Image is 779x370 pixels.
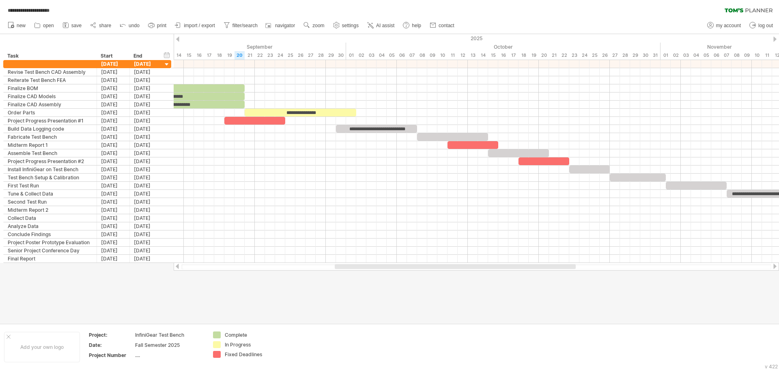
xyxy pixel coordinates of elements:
[8,157,93,165] div: Project Progress Presentation #2
[88,20,114,31] a: share
[97,84,130,92] div: [DATE]
[225,341,269,348] div: In Progress
[8,222,93,230] div: Analyze Data
[331,20,361,31] a: settings
[97,109,130,116] div: [DATE]
[437,51,448,60] div: Friday, 10 October 2025
[356,51,366,60] div: Thursday, 2 October 2025
[295,51,306,60] div: Friday, 26 September 2025
[630,51,640,60] div: Wednesday, 29 October 2025
[97,206,130,214] div: [DATE]
[742,51,752,60] div: Sunday, 9 November 2025
[97,182,130,189] div: [DATE]
[99,23,111,28] span: share
[130,182,163,189] div: [DATE]
[130,68,163,76] div: [DATE]
[32,20,56,31] a: open
[8,255,93,262] div: Final Report
[17,23,26,28] span: new
[301,20,327,31] a: zoom
[135,342,203,348] div: Fall Semester 2025
[681,51,691,60] div: Monday, 3 November 2025
[130,230,163,238] div: [DATE]
[8,109,93,116] div: Order Parts
[130,239,163,246] div: [DATE]
[478,51,488,60] div: Tuesday, 14 October 2025
[130,125,163,133] div: [DATE]
[130,60,163,68] div: [DATE]
[130,174,163,181] div: [DATE]
[97,166,130,173] div: [DATE]
[97,239,130,246] div: [DATE]
[346,43,661,51] div: October 2025
[130,166,163,173] div: [DATE]
[427,51,437,60] div: Thursday, 9 October 2025
[8,125,93,133] div: Build Data Logging code
[8,101,93,108] div: Finalize CAD Assembly
[130,133,163,141] div: [DATE]
[721,51,732,60] div: Friday, 7 November 2025
[8,239,93,246] div: Project Poster Prototype Evaluation
[101,52,125,60] div: Start
[285,51,295,60] div: Thursday, 25 September 2025
[8,84,93,92] div: Finalize BOM
[214,51,224,60] div: Thursday, 18 September 2025
[620,51,630,60] div: Tuesday, 28 October 2025
[549,51,559,60] div: Tuesday, 21 October 2025
[610,51,620,60] div: Monday, 27 October 2025
[97,60,130,68] div: [DATE]
[97,141,130,149] div: [DATE]
[97,133,130,141] div: [DATE]
[174,51,184,60] div: Sunday, 14 September 2025
[89,342,133,348] div: Date:
[428,20,457,31] a: contact
[225,351,269,358] div: Fixed Deadlines
[559,51,569,60] div: Wednesday, 22 October 2025
[97,222,130,230] div: [DATE]
[401,20,424,31] a: help
[306,51,316,60] div: Saturday, 27 September 2025
[326,51,336,60] div: Monday, 29 September 2025
[89,352,133,359] div: Project Number
[130,109,163,116] div: [DATE]
[539,51,549,60] div: Monday, 20 October 2025
[222,20,260,31] a: filter/search
[184,23,215,28] span: import / export
[224,51,235,60] div: Friday, 19 September 2025
[529,51,539,60] div: Sunday, 19 October 2025
[135,331,203,338] div: InfiniGear Test Bench
[275,23,295,28] span: navigator
[204,51,214,60] div: Wednesday, 17 September 2025
[716,23,741,28] span: my account
[130,190,163,198] div: [DATE]
[569,51,579,60] div: Thursday, 23 October 2025
[376,23,394,28] span: AI assist
[245,51,255,60] div: Sunday, 21 September 2025
[42,43,346,51] div: September 2025
[600,51,610,60] div: Sunday, 26 October 2025
[265,51,275,60] div: Tuesday, 23 September 2025
[387,51,397,60] div: Sunday, 5 October 2025
[439,23,454,28] span: contact
[130,141,163,149] div: [DATE]
[97,68,130,76] div: [DATE]
[43,23,54,28] span: open
[8,76,93,84] div: Reiterate Test Bench FEA
[130,222,163,230] div: [DATE]
[8,141,93,149] div: Midterm Report 1
[366,51,377,60] div: Friday, 3 October 2025
[130,149,163,157] div: [DATE]
[407,51,417,60] div: Tuesday, 7 October 2025
[157,23,166,28] span: print
[8,117,93,125] div: Project Progress Presentation #1
[97,255,130,262] div: [DATE]
[97,247,130,254] div: [DATE]
[4,332,80,362] div: Add your own logo
[6,20,28,31] a: new
[60,20,84,31] a: save
[130,101,163,108] div: [DATE]
[130,76,163,84] div: [DATE]
[8,206,93,214] div: Midterm Report 2
[97,92,130,100] div: [DATE]
[130,255,163,262] div: [DATE]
